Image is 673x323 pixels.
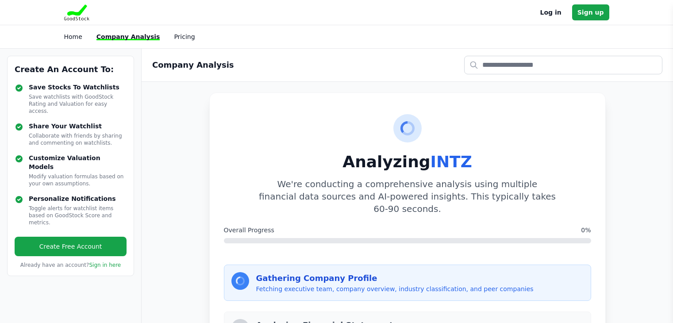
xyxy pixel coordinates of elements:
[15,261,127,269] p: Already have an account?
[29,93,127,115] p: Save watchlists with GoodStock Rating and Valuation for easy access.
[29,122,127,131] h4: Share Your Watchlist
[581,226,591,235] span: 0%
[572,4,609,20] a: Sign up
[174,33,195,40] a: Pricing
[15,63,127,76] h3: Create An Account To:
[29,154,127,171] h4: Customize Valuation Models
[29,173,127,187] p: Modify valuation formulas based on your own assumptions.
[15,237,127,256] a: Create Free Account
[256,285,584,293] p: Fetching executive team, company overview, industry classification, and peer companies
[152,59,234,71] h2: Company Analysis
[64,4,90,20] img: Goodstock Logo
[29,205,127,226] p: Toggle alerts for watchlist items based on GoodStock Score and metrics.
[89,262,121,268] a: Sign in here
[29,132,127,146] p: Collaborate with friends by sharing and commenting on watchlists.
[259,178,556,215] p: We're conducting a comprehensive analysis using multiple financial data sources and AI-powered in...
[224,226,274,235] span: Overall Progress
[96,33,160,40] a: Company Analysis
[29,83,127,92] h4: Save Stocks To Watchlists
[29,194,127,203] h4: Personalize Notifications
[64,33,82,40] a: Home
[256,272,584,285] h3: Gathering Company Profile
[431,153,472,171] span: INTZ
[224,153,591,171] h1: Analyzing
[540,7,561,18] a: Log in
